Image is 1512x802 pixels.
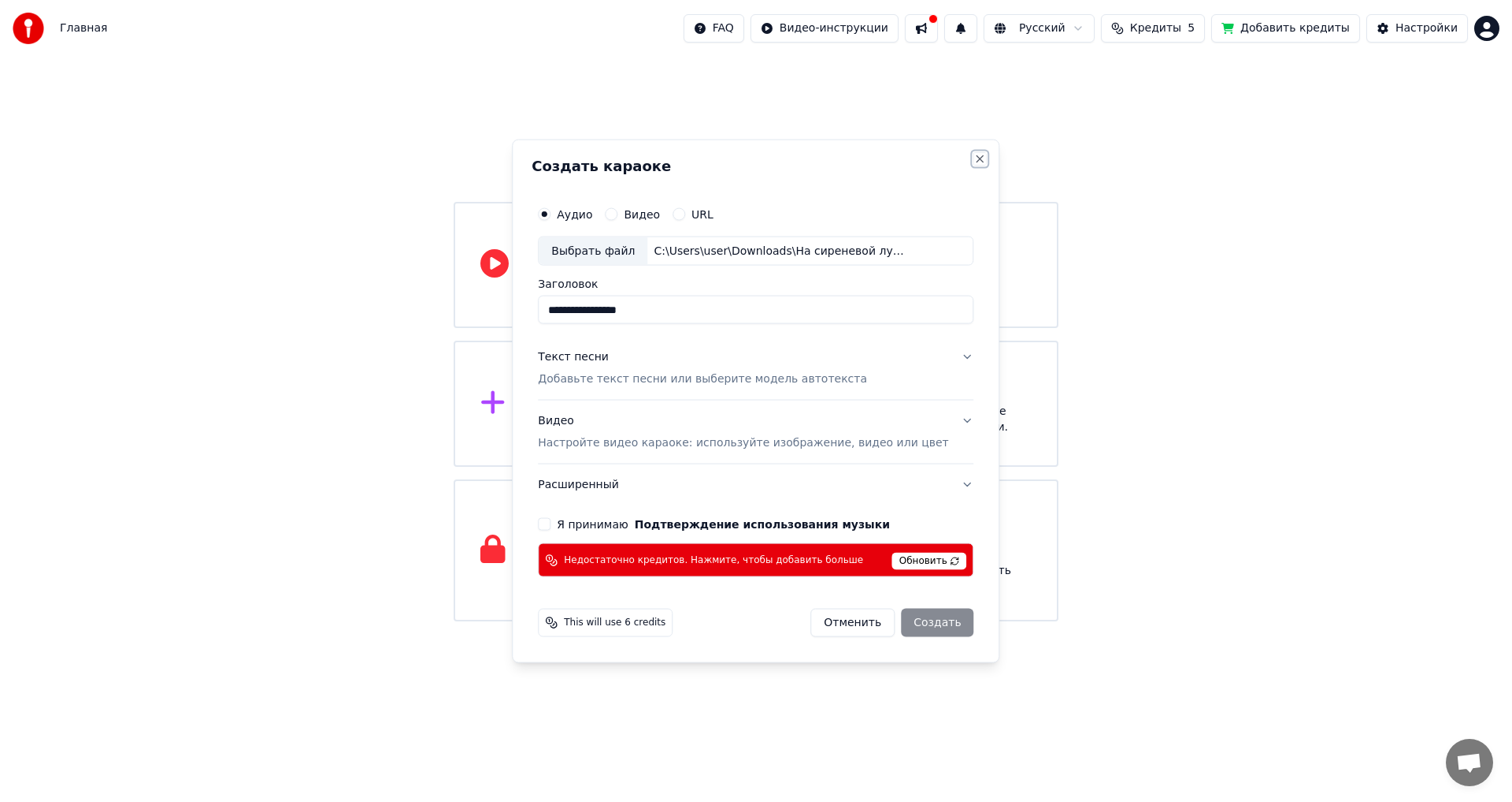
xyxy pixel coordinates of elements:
[691,208,713,219] label: URL
[647,243,915,259] div: C:\Users\user\Downloads\На сиреневой луне.mp3
[538,401,973,464] button: ВидеоНастройте видео караоке: используйте изображение, видео или цвет
[557,208,592,219] label: Аудио
[892,553,967,570] span: Обновить
[557,519,890,530] label: Я принимаю
[538,337,973,400] button: Текст песниДобавьте текст песни или выберите модель автотекста
[538,278,973,289] label: Заголовок
[538,371,867,387] p: Добавьте текст песни или выберите модель автотекста
[564,554,863,566] span: Недостаточно кредитов. Нажмите, чтобы добавить больше
[538,435,948,451] p: Настройте видео караоке: используйте изображение, видео или цвет
[538,464,973,505] button: Расширенный
[532,159,980,173] h2: Создать караоке
[635,519,890,530] button: Я принимаю
[564,617,665,629] span: This will use 6 credits
[810,609,895,637] button: Отменить
[624,208,660,219] label: Видео
[538,413,948,451] div: Видео
[539,237,647,265] div: Выбрать файл
[538,349,609,365] div: Текст песни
